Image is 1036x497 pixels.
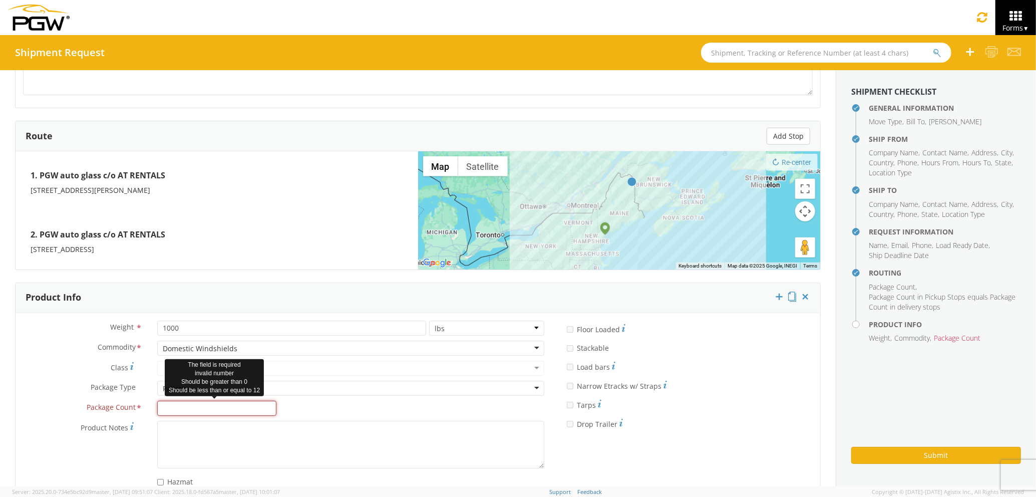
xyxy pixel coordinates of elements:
li: , [922,148,969,158]
div: Domestic Windshields [163,344,237,354]
input: Hazmat [157,479,164,485]
span: Country [869,158,893,167]
span: [STREET_ADDRESS][PERSON_NAME] [31,185,150,195]
span: Package Count [934,333,980,343]
span: [STREET_ADDRESS] [31,244,94,254]
label: Drop Trailer [567,417,623,429]
li: , [971,148,998,158]
span: ▼ [1023,24,1029,33]
a: Support [550,488,571,495]
span: Country [869,209,893,219]
li: , [921,158,960,168]
span: Client: 2025.18.0-fd567a5 [154,488,280,495]
span: Hours From [921,158,958,167]
li: , [962,158,992,168]
a: Feedback [578,488,602,495]
li: , [1001,199,1014,209]
h3: Route [26,131,53,141]
a: Open this area in Google Maps (opens a new window) [421,257,454,270]
span: Company Name [869,148,918,157]
input: Tarps [567,402,573,408]
li: , [894,333,931,343]
span: Contact Name [922,199,967,209]
input: Floor Loaded [567,326,573,333]
span: Commodity [98,342,136,354]
button: Re-center [766,154,818,171]
li: , [922,199,969,209]
li: , [869,117,904,127]
button: Show street map [423,156,458,176]
span: Product Notes [81,423,128,432]
img: Google [421,257,454,270]
button: Submit [851,447,1021,464]
span: Location Type [869,168,912,177]
span: Weight [869,333,890,343]
span: Package Count in Pickup Stops equals Package Count in delivery stops [869,292,1015,312]
span: State [921,209,938,219]
label: Load bars [567,360,615,372]
input: Load bars [567,364,573,370]
span: Hours To [962,158,991,167]
span: Address [971,148,997,157]
input: Stackable [567,345,573,352]
h4: Product Info [869,321,1021,328]
h4: 1. PGW auto glass c/o AT RENTALS [31,166,403,185]
span: City [1001,148,1012,157]
span: Phone [912,240,932,250]
span: Weight [110,322,134,332]
h3: Product Info [26,293,81,303]
label: Stackable [567,342,611,353]
button: Show satellite imagery [458,156,508,176]
li: , [869,148,920,158]
li: , [869,240,889,251]
span: Load Ready Date [936,240,988,250]
label: Hazmat [157,475,195,487]
div: The field is required invalid number Should be greater than 0 Should be less than or equal to 12 [165,359,264,397]
span: City [1001,199,1012,209]
button: Add Stop [767,128,810,145]
span: Server: 2025.20.0-734e5bc92d9 [12,488,153,495]
span: Map data ©2025 Google, INEGI [728,263,797,269]
button: Map camera controls [795,201,815,221]
span: Phone [897,209,917,219]
li: , [869,282,917,292]
button: Drag Pegman onto the map to open Street View [795,237,815,258]
li: , [906,117,926,127]
span: Company Name [869,199,918,209]
input: Narrow Etracks w/ Straps [567,383,573,389]
span: State [995,158,1011,167]
h4: Routing [869,269,1021,277]
span: Package Count [869,282,915,292]
span: Class [111,363,128,372]
span: Copyright © [DATE]-[DATE] Agistix Inc., All Rights Reserved [872,488,1024,496]
div: Pallet(s) [163,384,189,394]
li: , [936,240,990,251]
label: Floor Loaded [567,323,625,335]
input: Shipment, Tracking or Reference Number (at least 4 chars) [701,43,951,63]
li: , [1001,148,1014,158]
span: Forms [1002,23,1029,33]
h4: Shipment Request [15,47,105,58]
span: master, [DATE] 09:51:07 [92,488,153,495]
strong: Shipment Checklist [851,86,936,97]
button: Keyboard shortcuts [678,263,722,270]
li: , [869,333,892,343]
li: , [912,240,933,251]
li: , [897,158,919,168]
input: Drop Trailer [567,421,573,427]
span: Bill To [906,117,925,126]
span: Commodity [894,333,930,343]
li: , [995,158,1013,168]
a: Terms [803,263,817,269]
img: pgw-form-logo-1aaa8060b1cc70fad034.png [8,5,70,31]
span: Location Type [942,209,985,219]
span: Package Count [87,402,136,414]
span: [PERSON_NAME] [929,117,981,126]
li: , [921,209,939,219]
h4: General Information [869,104,1021,112]
h4: Request Information [869,228,1021,235]
button: Toggle fullscreen view [795,179,815,199]
li: , [971,199,998,209]
label: Tarps [567,398,601,410]
span: Package Type [91,382,136,394]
